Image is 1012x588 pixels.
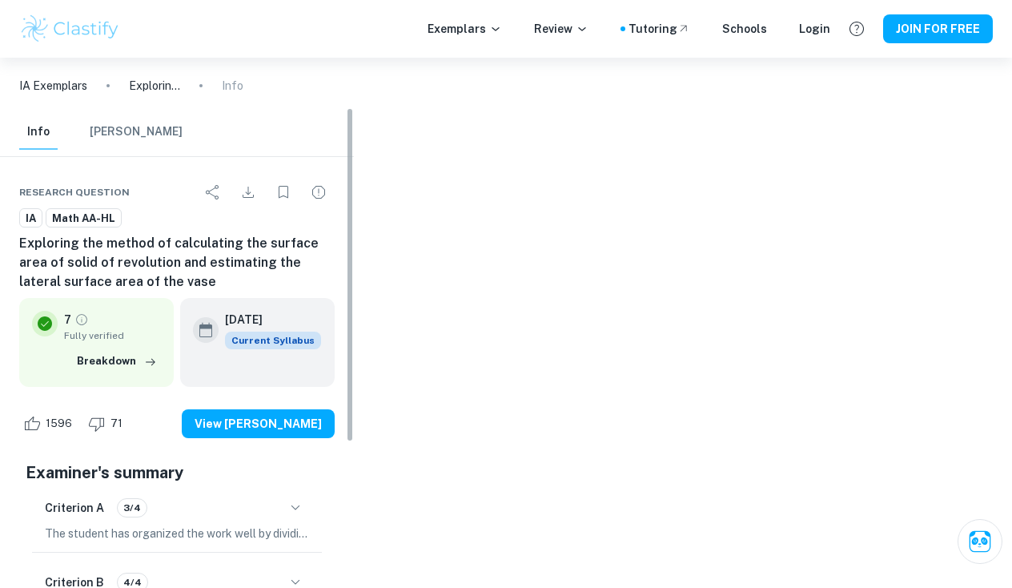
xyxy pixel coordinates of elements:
[73,349,161,373] button: Breakdown
[225,311,308,328] h6: [DATE]
[225,332,321,349] span: Current Syllabus
[267,176,299,208] div: Bookmark
[64,328,161,343] span: Fully verified
[19,208,42,228] a: IA
[46,208,122,228] a: Math AA-HL
[74,312,89,327] a: Grade fully verified
[26,461,328,485] h5: Examiner's summary
[84,411,131,437] div: Dislike
[45,525,309,542] p: The student has organized the work well by dividing it into sections with clear subdivisions in t...
[19,234,335,292] h6: Exploring the method of calculating the surface area of solid of revolution and estimating the la...
[843,15,870,42] button: Help and Feedback
[118,501,147,515] span: 3/4
[799,20,830,38] a: Login
[428,20,502,38] p: Exemplars
[222,77,243,95] p: Info
[232,176,264,208] div: Download
[197,176,229,208] div: Share
[303,176,335,208] div: Report issue
[90,115,183,150] button: [PERSON_NAME]
[64,311,71,328] p: 7
[102,416,131,432] span: 71
[19,115,58,150] button: Info
[46,211,121,227] span: Math AA-HL
[722,20,767,38] a: Schools
[19,185,130,199] span: Research question
[958,519,1002,564] button: Ask Clai
[628,20,690,38] a: Tutoring
[19,411,81,437] div: Like
[20,211,42,227] span: IA
[225,332,321,349] div: This exemplar is based on the current syllabus. Feel free to refer to it for inspiration/ideas wh...
[883,14,993,43] button: JOIN FOR FREE
[19,13,121,45] img: Clastify logo
[37,416,81,432] span: 1596
[19,77,87,95] a: IA Exemplars
[45,499,104,517] h6: Criterion A
[182,409,335,438] button: View [PERSON_NAME]
[129,77,180,95] p: Exploring the method of calculating the surface area of solid of revolution and estimating the la...
[534,20,588,38] p: Review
